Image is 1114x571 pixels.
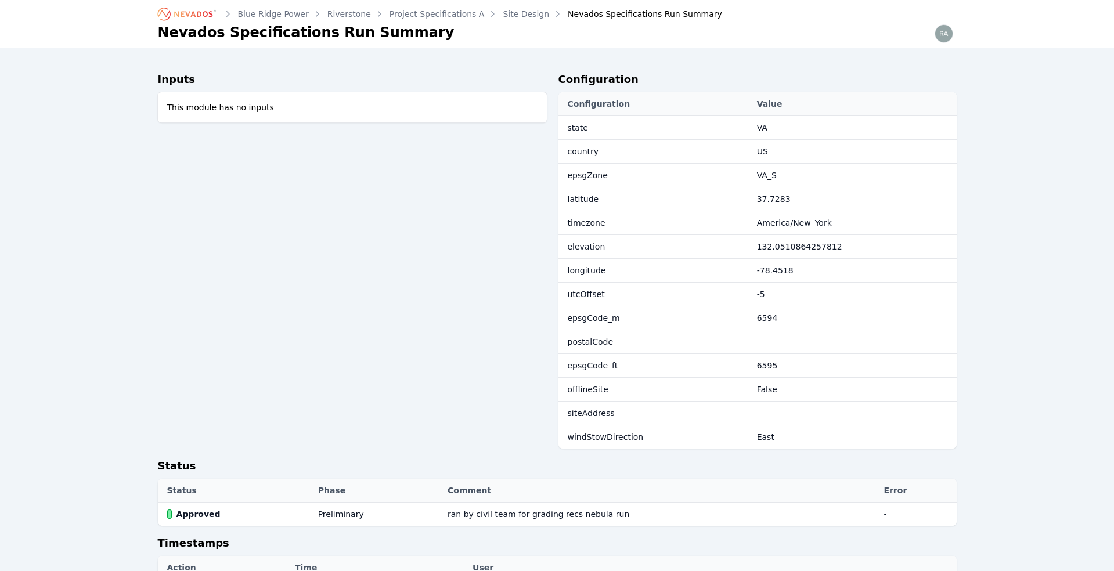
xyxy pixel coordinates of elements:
a: Riverstone [327,8,371,20]
td: -78.4518 [751,259,957,283]
th: Phase [312,479,442,503]
img: raymond.aber@nevados.solar [935,24,953,43]
span: postalCode [568,337,614,346]
span: longitude [568,266,606,275]
span: elevation [568,242,605,251]
a: Site Design [503,8,549,20]
td: False [751,378,957,402]
td: 6595 [751,354,957,378]
td: -5 [751,283,957,306]
a: Project Specifications A [390,8,485,20]
td: VA_S [751,164,957,187]
td: VA [751,116,957,140]
td: 132.0510864257812 [751,235,957,259]
td: America/New_York [751,211,957,235]
span: offlineSite [568,385,608,394]
td: East [751,425,957,449]
span: windStowDirection [568,432,644,442]
span: siteAddress [568,409,615,418]
span: utcOffset [568,290,605,299]
th: Error [878,479,956,503]
span: Approved [176,508,221,520]
span: epsgCode_m [568,313,620,323]
th: Configuration [558,92,751,116]
th: Value [751,92,957,116]
td: 37.7283 [751,187,957,211]
td: 6594 [751,306,957,330]
span: epsgCode_ft [568,361,618,370]
h2: Inputs [158,71,547,92]
th: Status [158,479,312,503]
span: country [568,147,599,156]
a: Blue Ridge Power [238,8,309,20]
div: Preliminary [318,508,364,520]
h1: Nevados Specifications Run Summary [158,23,455,42]
h2: Status [158,458,957,479]
td: ran by civil team for grading recs nebula run [442,503,878,526]
span: timezone [568,218,605,227]
td: US [751,140,957,164]
span: latitude [568,194,599,204]
td: - [878,503,956,526]
span: state [568,123,588,132]
nav: Breadcrumb [158,5,722,23]
span: epsgZone [568,171,608,180]
th: Comment [442,479,878,503]
h2: Configuration [558,71,957,92]
div: Nevados Specifications Run Summary [551,8,722,20]
h2: Timestamps [158,535,957,556]
div: This module has no inputs [158,92,547,122]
